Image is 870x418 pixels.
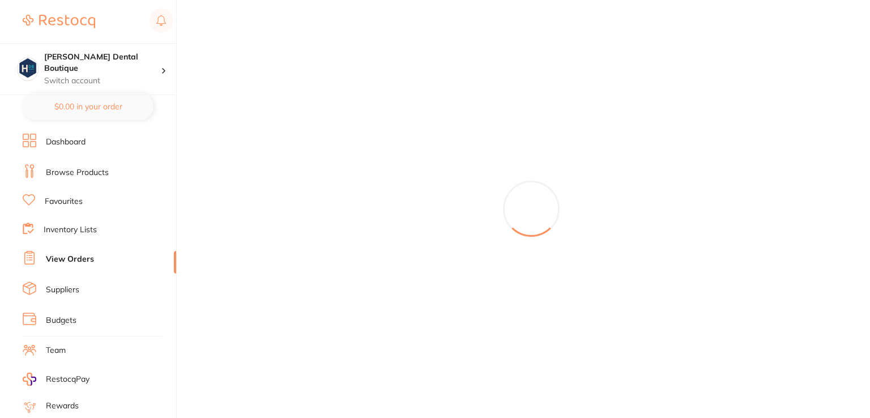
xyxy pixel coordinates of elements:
[45,196,83,207] a: Favourites
[23,373,89,386] a: RestocqPay
[46,284,79,296] a: Suppliers
[44,75,161,87] p: Switch account
[44,52,161,74] h4: Harris Dental Boutique
[18,58,38,78] img: Harris Dental Boutique
[23,15,95,28] img: Restocq Logo
[46,254,94,265] a: View Orders
[46,137,86,148] a: Dashboard
[46,167,109,178] a: Browse Products
[23,8,95,35] a: Restocq Logo
[46,374,89,385] span: RestocqPay
[44,224,97,236] a: Inventory Lists
[23,373,36,386] img: RestocqPay
[23,93,153,120] button: $0.00 in your order
[46,345,66,356] a: Team
[46,315,76,326] a: Budgets
[46,400,79,412] a: Rewards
